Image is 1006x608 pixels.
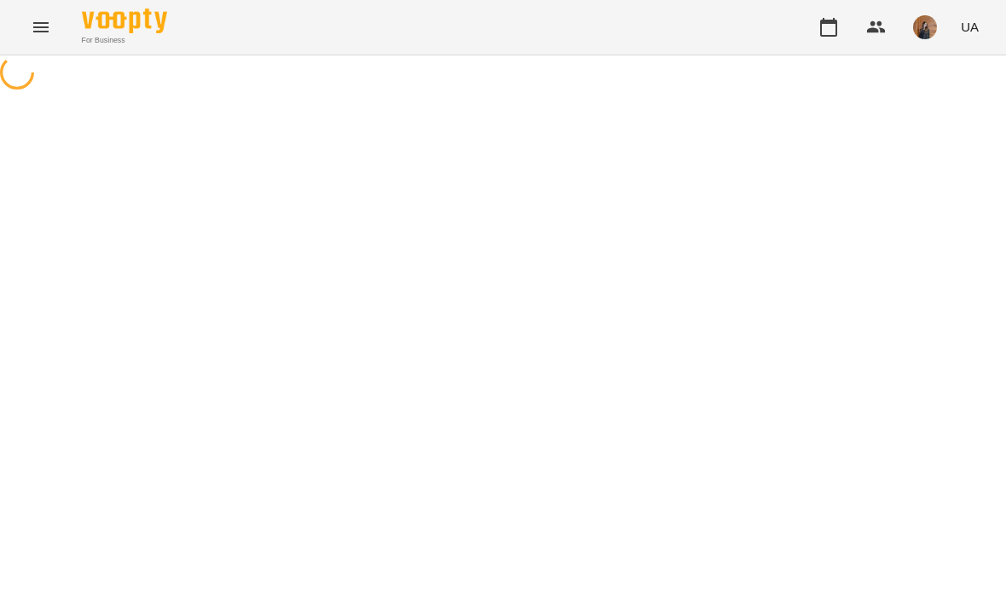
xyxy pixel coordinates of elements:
[82,9,167,33] img: Voopty Logo
[961,18,979,36] span: UA
[82,35,167,46] span: For Business
[913,15,937,39] img: 40e98ae57a22f8772c2bdbf2d9b59001.jpeg
[954,11,986,43] button: UA
[20,7,61,48] button: Menu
